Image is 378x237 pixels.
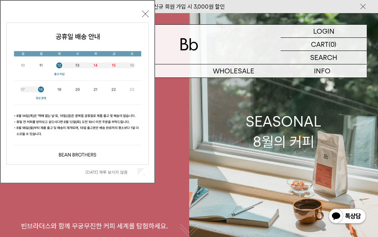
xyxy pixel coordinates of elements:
[281,25,367,38] a: LOGIN
[180,38,198,51] img: 로고
[189,64,278,78] p: WHOLESALE
[246,112,321,151] div: SEASONAL 8월의 커피
[142,10,149,17] button: 닫기
[281,38,367,51] a: CART (0)
[328,208,367,226] img: 카카오톡 채널 1:1 채팅 버튼
[310,51,337,64] p: SEARCH
[278,64,367,78] p: INFO
[313,25,335,37] p: LOGIN
[7,23,148,164] img: cb63d4bbb2e6550c365f227fdc69b27f_113810.jpg
[154,3,225,10] a: 신규 회원 가입 시 3,000원 할인
[311,38,329,51] p: CART
[329,38,336,51] p: (0)
[85,170,136,175] label: [DATE] 하루 보이지 않음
